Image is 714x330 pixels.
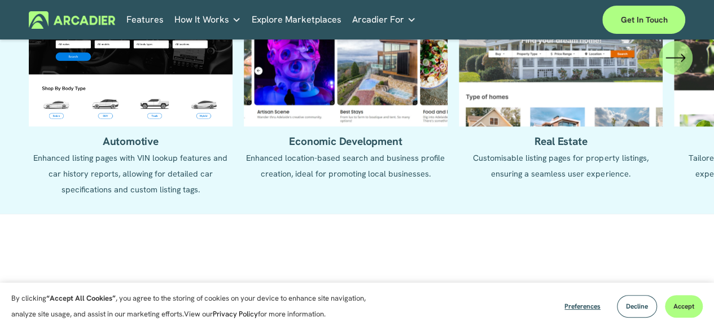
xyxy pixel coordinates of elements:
strong: Proven Success in Diverse Industries [214,281,501,303]
p: By clicking , you agree to the storing of cookies on your device to enhance site navigation, anal... [11,291,378,322]
span: Arcadier For [352,12,404,28]
a: Features [126,11,164,29]
a: folder dropdown [352,11,416,29]
strong: “Accept All Cookies” [46,293,116,303]
button: Preferences [556,295,609,318]
span: Decline [626,302,648,311]
iframe: Chat Widget [658,276,714,330]
a: Explore Marketplaces [252,11,341,29]
a: Privacy Policy [213,309,258,319]
a: Get in touch [602,6,685,34]
button: Decline [617,295,657,318]
span: How It Works [174,12,229,28]
button: Next [659,41,693,75]
a: folder dropdown [174,11,241,29]
span: Preferences [564,302,601,311]
img: Arcadier [29,11,115,29]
